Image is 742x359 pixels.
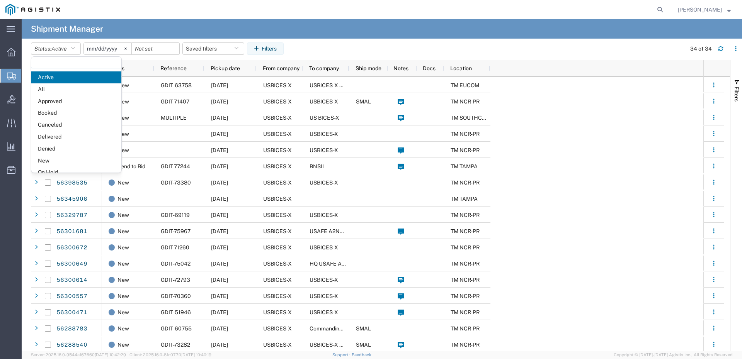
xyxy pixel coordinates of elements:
[263,244,292,251] span: USBICES-X
[31,131,121,143] span: Delivered
[51,46,67,52] span: Active
[451,179,480,186] span: TM NCR-PR
[263,163,292,169] span: USBICES-X
[211,179,228,186] span: 08/05/2025
[117,337,129,353] span: New
[117,93,129,110] span: New
[310,115,339,121] span: US BICES-X
[356,65,381,71] span: Ship mode
[450,65,472,71] span: Location
[263,65,300,71] span: From company
[161,228,191,234] span: GDIT-75967
[161,309,191,315] span: GDIT-51946
[161,325,192,332] span: GDIT-60755
[451,261,480,267] span: TM NCR-PR
[117,158,145,174] span: Send to Bid
[117,142,129,158] span: New
[263,309,292,315] span: USBICES-X
[31,107,121,119] span: Booked
[309,65,339,71] span: To company
[263,115,292,121] span: USBICES-X
[181,352,211,357] span: [DATE] 10:40:19
[451,131,480,137] span: TM NCR-PR
[117,272,129,288] span: New
[247,42,284,55] button: Filters
[310,244,338,251] span: USBICES-X
[129,352,211,357] span: Client: 2025.16.0-8fc0770
[56,339,88,351] a: 56288540
[310,261,355,267] span: HQ USAFE A6/ON
[117,288,129,304] span: New
[211,228,228,234] span: 07/28/2025
[31,352,126,357] span: Server: 2025.16.0-9544af67660
[310,179,338,186] span: USBICES-X
[161,163,190,169] span: GDIT-77244
[211,212,228,218] span: 07/30/2025
[117,256,129,272] span: New
[310,293,338,299] span: USBICES-X
[451,196,478,202] span: TM TAMPA
[356,342,371,348] span: SMAL
[161,115,187,121] span: MULTIPLE
[263,131,292,137] span: USBICES-X
[56,307,88,319] a: 56300471
[352,352,371,357] a: Feedback
[451,163,478,169] span: TM TAMPA
[117,223,129,239] span: New
[56,177,88,189] a: 56398535
[31,83,121,95] span: All
[310,309,338,315] span: USBICES-X
[211,65,240,71] span: Pickup date
[263,179,292,186] span: USBICES-X
[211,309,228,315] span: 08/11/2025
[56,225,88,238] a: 56301681
[161,277,190,283] span: GDIT-72793
[161,82,192,88] span: GDIT-63758
[31,119,121,131] span: Canceled
[263,293,292,299] span: USBICES-X
[31,19,103,39] h4: Shipment Manager
[451,342,480,348] span: TM NCR-PR
[310,212,338,218] span: USBICES-X
[263,228,292,234] span: USBICES-X
[211,325,228,332] span: 07/24/2025
[211,163,228,169] span: 08/11/2025
[356,325,371,332] span: SMAL
[161,98,189,105] span: GDIT-71407
[310,131,338,137] span: USBICES-X
[117,191,129,207] span: New
[263,147,292,153] span: USBICES-X
[161,342,190,348] span: GDIT-73282
[211,147,228,153] span: 08/08/2025
[84,43,131,54] input: Not set
[332,352,352,357] a: Support
[211,131,228,137] span: 08/08/2025
[56,290,88,303] a: 56300557
[160,65,187,71] span: Reference
[117,320,129,337] span: New
[451,115,490,121] span: TM SOUTHCOM
[310,277,338,283] span: USBICES-X
[263,82,292,88] span: USBICES-X
[117,207,129,223] span: New
[451,228,480,234] span: TM NCR-PR
[451,147,480,153] span: TM NCR-PR
[356,98,371,105] span: SMAL
[310,342,362,348] span: USBICES-X Logistics
[182,42,244,55] button: Saved filters
[56,242,88,254] a: 56300672
[451,293,480,299] span: TM NCR-PR
[310,163,324,169] span: BNSII
[117,174,129,191] span: New
[31,143,121,155] span: Denied
[161,179,191,186] span: GDIT-73380
[614,352,733,358] span: Copyright © [DATE]-[DATE] Agistix Inc., All Rights Reserved
[211,293,228,299] span: 08/11/2025
[451,82,479,88] span: TM EUCOM
[117,110,129,126] span: New
[56,193,88,205] a: 56345906
[678,5,722,14] span: Stuart Packer
[451,212,480,218] span: TM NCR-PR
[423,65,436,71] span: Docs
[117,77,129,93] span: New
